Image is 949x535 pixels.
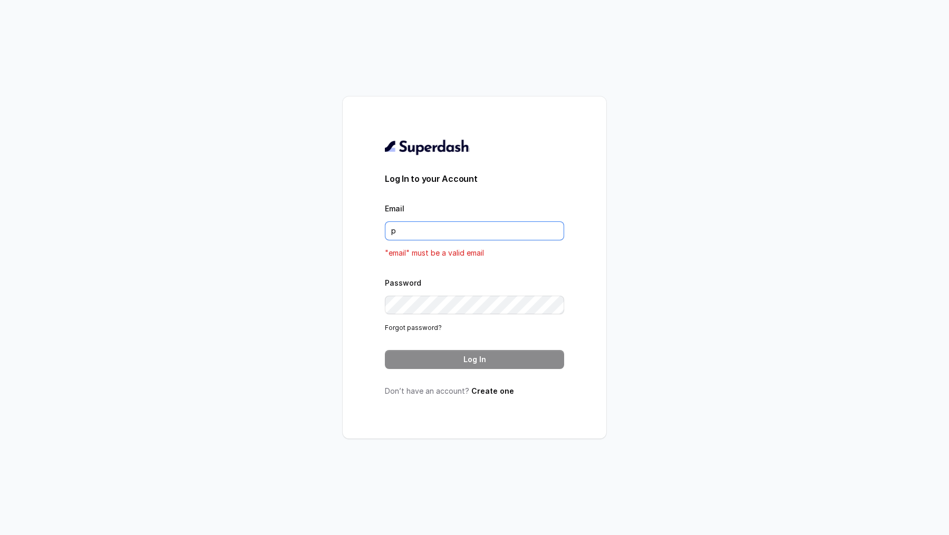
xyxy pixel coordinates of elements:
[385,139,470,155] img: light.svg
[385,386,564,396] p: Don’t have an account?
[385,278,421,287] label: Password
[385,172,564,185] h3: Log In to your Account
[385,350,564,369] button: Log In
[385,221,564,240] input: youremail@example.com
[471,386,514,395] a: Create one
[385,204,404,213] label: Email
[385,247,564,259] p: "email" must be a valid email
[385,324,442,332] a: Forgot password?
